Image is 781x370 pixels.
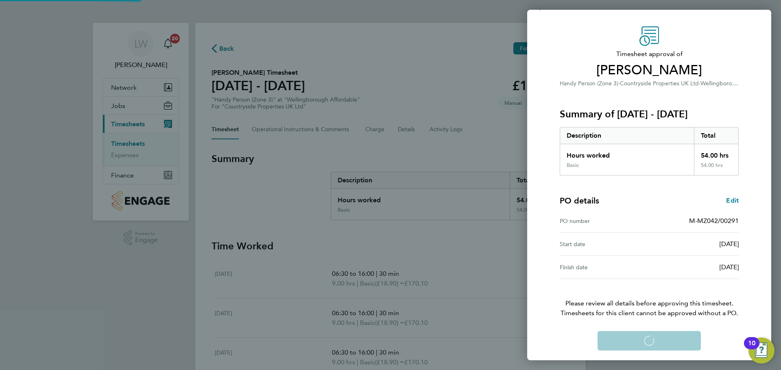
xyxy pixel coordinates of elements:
div: Summary of 25 - 31 Aug 2025 [560,127,739,175]
h3: Summary of [DATE] - [DATE] [560,108,739,121]
div: 10 [748,343,755,354]
div: Basic [567,162,579,169]
span: · [618,80,620,87]
div: Start date [560,239,649,249]
span: Timesheet approval of [560,49,739,59]
span: M-MZ042/00291 [689,217,739,225]
span: · [699,80,700,87]
div: Total [694,128,739,144]
span: Handy Person (Zone 3) [560,80,618,87]
div: PO number [560,216,649,226]
p: Please review all details before approving this timesheet. [550,279,748,318]
div: Finish date [560,262,649,272]
h4: PO details [560,195,599,206]
span: [PERSON_NAME] [560,62,739,78]
span: Timesheets for this client cannot be approved without a PO. [550,308,748,318]
span: Countryside Properties UK Ltd [620,80,699,87]
span: Edit [726,197,739,204]
div: 54.00 hrs [694,162,739,175]
div: [DATE] [649,239,739,249]
div: Hours worked [560,144,694,162]
a: Edit [726,196,739,206]
button: Open Resource Center, 10 new notifications [748,338,774,364]
div: 54.00 hrs [694,144,739,162]
div: [DATE] [649,262,739,272]
span: Wellingborough Affordable [700,79,771,87]
div: Description [560,128,694,144]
